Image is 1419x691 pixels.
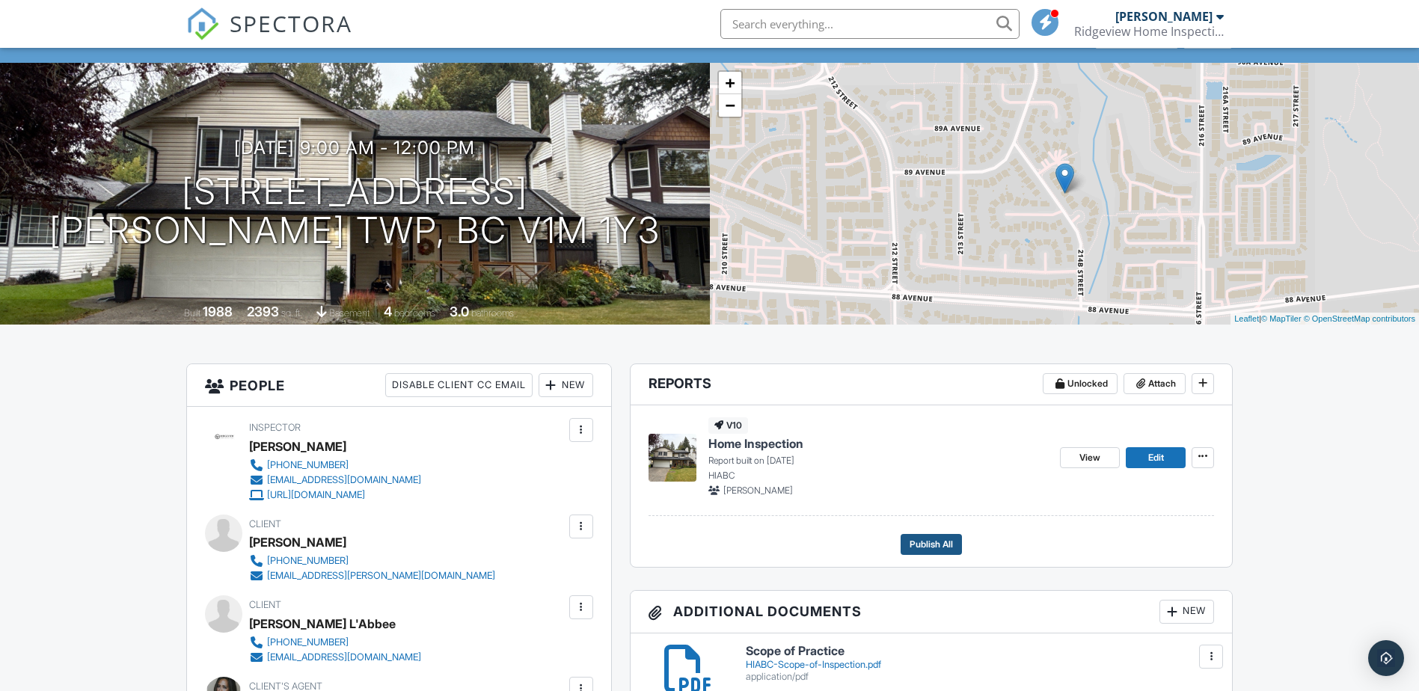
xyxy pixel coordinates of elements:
div: [PHONE_NUMBER] [267,459,349,471]
div: Open Intercom Messenger [1368,640,1404,676]
a: Zoom out [719,94,741,117]
div: Disable Client CC Email [385,373,533,397]
img: The Best Home Inspection Software - Spectora [186,7,219,40]
div: Client View [1095,28,1178,48]
div: [PHONE_NUMBER] [267,555,349,567]
span: SPECTORA [230,7,352,39]
div: application/pdf [746,671,1215,683]
a: [URL][DOMAIN_NAME] [249,488,421,503]
a: Scope of Practice HIABC-Scope-of-Inspection.pdf application/pdf [746,645,1215,683]
a: Zoom in [719,72,741,94]
span: Client [249,599,281,610]
div: 4 [384,304,392,319]
span: Built [184,307,200,319]
a: [PHONE_NUMBER] [249,635,421,650]
div: [PERSON_NAME] [249,531,346,553]
h1: [STREET_ADDRESS] [PERSON_NAME] Twp, BC V1M 1Y3 [49,172,661,251]
h3: [DATE] 9:00 am - 12:00 pm [234,138,475,158]
span: bathrooms [471,307,514,319]
a: [PHONE_NUMBER] [249,458,421,473]
div: | [1230,313,1419,325]
div: [PERSON_NAME] [1115,9,1213,24]
div: New [539,373,593,397]
span: sq. ft. [281,307,302,319]
div: [PERSON_NAME] L'Abbee [249,612,396,635]
div: [EMAIL_ADDRESS][DOMAIN_NAME] [267,474,421,486]
a: Leaflet [1234,314,1259,323]
span: Client [249,518,281,529]
div: [URL][DOMAIN_NAME] [267,489,365,501]
h3: People [187,364,611,407]
div: Ridgeview Home Inspections Ltd. [1074,24,1224,39]
div: [EMAIL_ADDRESS][PERSON_NAME][DOMAIN_NAME] [267,570,495,582]
div: [PHONE_NUMBER] [267,636,349,648]
a: [EMAIL_ADDRESS][DOMAIN_NAME] [249,473,421,488]
a: [EMAIL_ADDRESS][PERSON_NAME][DOMAIN_NAME] [249,568,495,583]
a: SPECTORA [186,20,352,52]
div: More [1183,28,1232,48]
input: Search everything... [720,9,1020,39]
h6: Scope of Practice [746,645,1215,658]
span: bedrooms [394,307,435,319]
a: © MapTiler [1261,314,1302,323]
span: basement [329,307,370,319]
div: 3.0 [450,304,469,319]
div: 2393 [247,304,279,319]
div: [PERSON_NAME] [249,435,346,458]
a: [PHONE_NUMBER] [249,553,495,568]
h3: Additional Documents [631,591,1233,633]
div: HIABC-Scope-of-Inspection.pdf [746,659,1215,671]
div: 1988 [203,304,233,319]
div: New [1159,600,1214,624]
span: Inspector [249,422,301,433]
a: © OpenStreetMap contributors [1304,314,1415,323]
div: [EMAIL_ADDRESS][DOMAIN_NAME] [267,651,421,663]
a: [EMAIL_ADDRESS][DOMAIN_NAME] [249,650,421,665]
